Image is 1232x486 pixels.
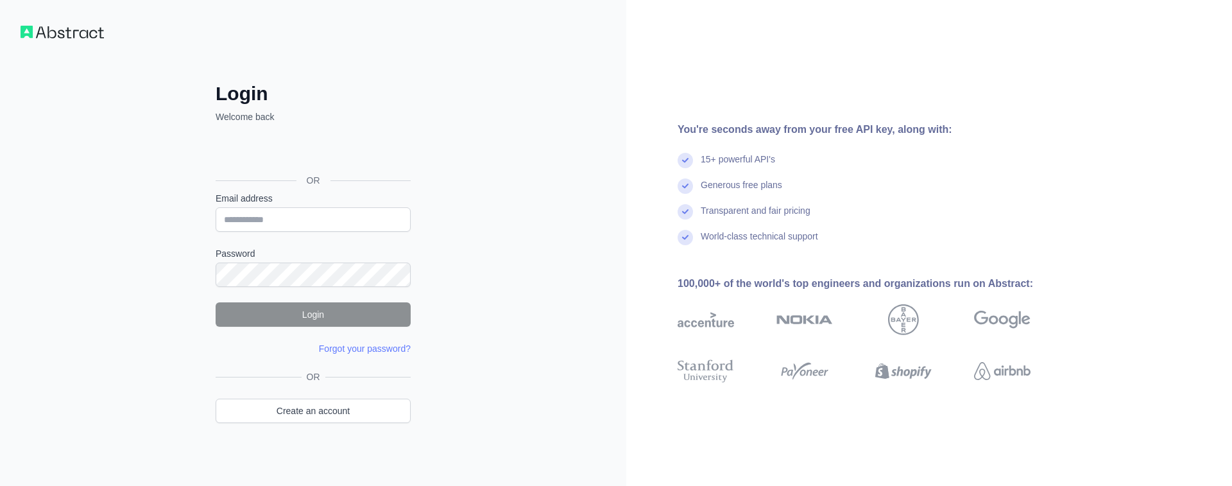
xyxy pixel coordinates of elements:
button: Login [216,302,411,327]
img: shopify [875,357,932,385]
img: check mark [678,230,693,245]
label: Password [216,247,411,260]
img: airbnb [974,357,1031,385]
img: accenture [678,304,734,335]
img: bayer [888,304,919,335]
div: Generous free plans [701,178,782,204]
img: check mark [678,153,693,168]
a: Create an account [216,399,411,423]
img: check mark [678,204,693,220]
div: World-class technical support [701,230,818,256]
a: Forgot your password? [319,343,411,354]
div: 100,000+ of the world's top engineers and organizations run on Abstract: [678,276,1072,291]
img: nokia [776,304,833,335]
div: 15+ powerful API's [701,153,775,178]
img: check mark [678,178,693,194]
div: Sign in with Google. Opens in new tab [216,137,408,166]
label: Email address [216,192,411,205]
img: Workflow [21,26,104,39]
iframe: Sign in with Google Button [209,137,415,166]
span: OR [296,174,330,187]
p: Welcome back [216,110,411,123]
img: payoneer [776,357,833,385]
img: stanford university [678,357,734,385]
div: Transparent and fair pricing [701,204,810,230]
img: google [974,304,1031,335]
span: OR [302,370,325,383]
div: You're seconds away from your free API key, along with: [678,122,1072,137]
h2: Login [216,82,411,105]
